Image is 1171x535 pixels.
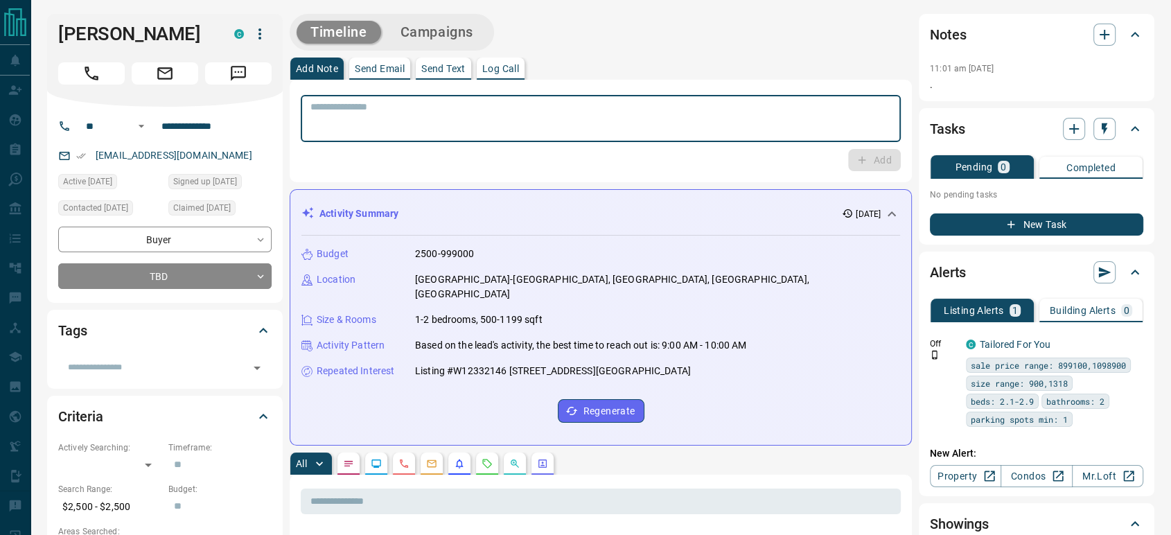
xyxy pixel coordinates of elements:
p: Search Range: [58,483,161,495]
p: Send Email [355,64,405,73]
div: Criteria [58,400,272,433]
p: Location [317,272,355,287]
svg: Push Notification Only [930,350,940,360]
div: Mon Aug 11 2025 [168,174,272,193]
span: Contacted [DATE] [63,201,128,215]
svg: Opportunities [509,458,520,469]
p: 0 [1001,162,1006,172]
svg: Notes [343,458,354,469]
span: Call [58,62,125,85]
p: 0 [1124,306,1129,315]
p: 1 [1012,306,1018,315]
p: Activity Pattern [317,338,385,353]
p: 2500-999000 [415,247,474,261]
h1: [PERSON_NAME] [58,23,213,45]
p: 11:01 am [DATE] [930,64,994,73]
button: Timeline [297,21,381,44]
p: Listing Alerts [944,306,1004,315]
a: [EMAIL_ADDRESS][DOMAIN_NAME] [96,150,252,161]
p: . [930,78,1143,92]
p: Size & Rooms [317,313,376,327]
p: Off [930,337,958,350]
button: Open [133,118,150,134]
p: Activity Summary [319,207,398,221]
a: Property [930,465,1001,487]
div: Mon Aug 11 2025 [58,200,161,220]
span: sale price range: 899100,1098900 [971,358,1126,372]
h2: Showings [930,513,989,535]
p: [GEOGRAPHIC_DATA]-[GEOGRAPHIC_DATA], [GEOGRAPHIC_DATA], [GEOGRAPHIC_DATA], [GEOGRAPHIC_DATA] [415,272,900,301]
p: Log Call [482,64,519,73]
h2: Tags [58,319,87,342]
span: beds: 2.1-2.9 [971,394,1034,408]
div: condos.ca [966,340,976,349]
p: Budget: [168,483,272,495]
div: Mon Aug 11 2025 [168,200,272,220]
div: Activity Summary[DATE] [301,201,900,227]
div: condos.ca [234,29,244,39]
svg: Email Verified [76,151,86,161]
a: Condos [1001,465,1072,487]
button: Regenerate [558,399,644,423]
p: Completed [1066,163,1116,173]
a: Mr.Loft [1072,465,1143,487]
p: Building Alerts [1050,306,1116,315]
p: All [296,459,307,468]
span: Signed up [DATE] [173,175,237,188]
div: Tags [58,314,272,347]
svg: Listing Alerts [454,458,465,469]
p: No pending tasks [930,184,1143,205]
svg: Agent Actions [537,458,548,469]
span: Claimed [DATE] [173,201,231,215]
button: Campaigns [387,21,487,44]
svg: Emails [426,458,437,469]
p: Send Text [421,64,466,73]
span: bathrooms: 2 [1046,394,1104,408]
p: 1-2 bedrooms, 500-1199 sqft [415,313,543,327]
h2: Alerts [930,261,966,283]
a: Tailored For You [980,339,1050,350]
div: Notes [930,18,1143,51]
h2: Notes [930,24,966,46]
span: Active [DATE] [63,175,112,188]
div: TBD [58,263,272,289]
p: [DATE] [856,208,881,220]
div: Tasks [930,112,1143,146]
p: $2,500 - $2,500 [58,495,161,518]
h2: Criteria [58,405,103,428]
div: Mon Aug 11 2025 [58,174,161,193]
p: Pending [955,162,992,172]
p: Add Note [296,64,338,73]
p: Repeated Interest [317,364,394,378]
span: parking spots min: 1 [971,412,1068,426]
span: Message [205,62,272,85]
div: Alerts [930,256,1143,289]
span: size range: 900,1318 [971,376,1068,390]
button: New Task [930,213,1143,236]
p: Actively Searching: [58,441,161,454]
p: Based on the lead's activity, the best time to reach out is: 9:00 AM - 10:00 AM [415,338,746,353]
p: Listing #W12332146 [STREET_ADDRESS][GEOGRAPHIC_DATA] [415,364,691,378]
p: Timeframe: [168,441,272,454]
svg: Requests [482,458,493,469]
p: New Alert: [930,446,1143,461]
svg: Lead Browsing Activity [371,458,382,469]
svg: Calls [398,458,410,469]
button: Open [247,358,267,378]
p: Budget [317,247,349,261]
h2: Tasks [930,118,965,140]
div: Buyer [58,227,272,252]
span: Email [132,62,198,85]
